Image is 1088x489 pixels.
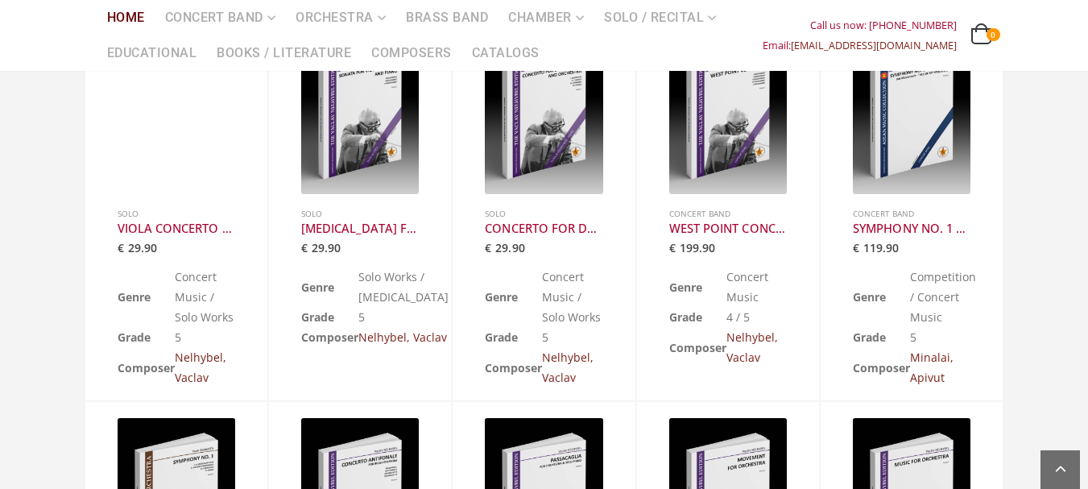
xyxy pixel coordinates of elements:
[118,289,151,305] b: Genre
[853,289,886,305] b: Genre
[910,327,976,347] td: 5
[485,208,506,219] a: Solo
[669,280,702,295] b: Genre
[853,329,886,345] b: Grade
[763,35,957,56] div: Email:
[669,208,730,219] a: Concert Band
[910,267,976,327] td: Competition / Concert Music
[669,340,726,355] b: Composer
[175,350,226,385] a: Nelhybel, Vaclav
[485,221,602,237] a: CONCERTO FOR DOUBLE BASS AND ORCHESTRA (RECITAL)
[485,329,518,345] b: Grade
[669,309,702,325] b: Grade
[207,35,361,71] a: Books / Literature
[726,329,778,365] a: Nelhybel, Vaclav
[118,240,124,255] span: €
[485,240,524,255] bdi: 29.90
[726,267,787,307] td: Concert Music
[485,360,542,375] b: Composer
[726,307,787,327] td: 4 / 5
[669,240,676,255] span: €
[358,329,447,345] a: Nelhybel, Vaclav
[175,327,235,347] td: 5
[853,240,900,255] bdi: 119.90
[358,307,449,327] td: 5
[485,289,518,305] b: Genre
[910,350,954,385] a: Minalai, Apivut
[301,280,334,295] b: Genre
[301,240,308,255] span: €
[791,39,957,52] a: [EMAIL_ADDRESS][DOMAIN_NAME]
[358,267,449,307] td: Solo Works / [MEDICAL_DATA]
[669,221,787,237] a: WEST POINT CONCERTO
[542,327,602,347] td: 5
[118,329,151,345] b: Grade
[853,240,859,255] span: €
[97,35,207,71] a: Educational
[301,309,334,325] b: Grade
[118,240,157,255] bdi: 29.90
[301,240,341,255] bdi: 29.90
[669,240,716,255] bdi: 199.90
[118,221,235,237] a: VIOLA CONCERTO (RECITAL)
[853,208,914,219] a: Concert Band
[542,350,594,385] a: Nelhybel, Vaclav
[301,221,419,237] a: [MEDICAL_DATA] FOR [PERSON_NAME] AND PIANO
[853,360,910,375] b: Composer
[118,208,139,219] a: Solo
[462,35,549,71] a: Catalogs
[987,28,999,41] span: 0
[763,15,957,35] div: Call us now: [PHONE_NUMBER]
[362,35,461,71] a: Composers
[485,240,491,255] span: €
[118,360,175,375] b: Composer
[542,267,602,327] td: Concert Music / Solo Works
[175,267,235,327] td: Concert Music / Solo Works
[301,329,358,345] b: Composer
[301,208,322,219] a: Solo
[853,221,970,237] a: SYMPHONY NO. 1 FOR WINDS “ALL OF MY STUDENTS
